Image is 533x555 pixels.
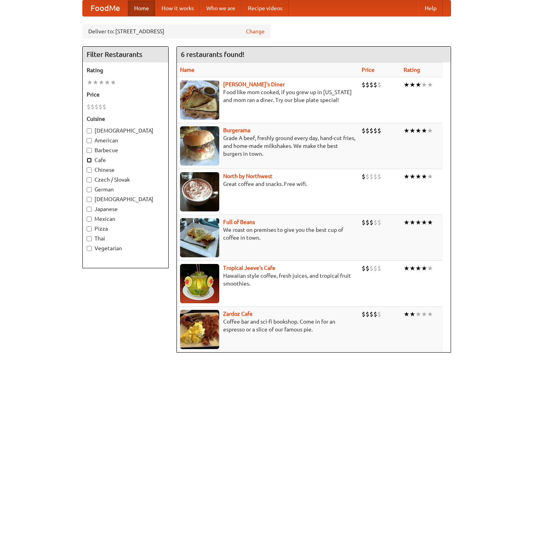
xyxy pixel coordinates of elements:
[87,91,164,98] h5: Price
[246,27,265,35] a: Change
[181,51,244,58] ng-pluralize: 6 restaurants found!
[98,78,104,87] li: ★
[87,195,164,203] label: [DEMOGRAPHIC_DATA]
[366,218,369,227] li: $
[362,80,366,89] li: $
[409,218,415,227] li: ★
[369,80,373,89] li: $
[95,102,98,111] li: $
[87,244,164,252] label: Vegetarian
[404,264,409,273] li: ★
[409,126,415,135] li: ★
[87,156,164,164] label: Cafe
[366,172,369,181] li: $
[404,67,420,73] a: Rating
[180,218,219,257] img: beans.jpg
[427,126,433,135] li: ★
[242,0,289,16] a: Recipe videos
[180,272,355,288] p: Hawaiian style coffee, fresh juices, and tropical fruit smoothies.
[83,47,168,62] h4: Filter Restaurants
[87,148,92,153] input: Barbecue
[427,80,433,89] li: ★
[421,172,427,181] li: ★
[223,265,275,271] a: Tropical Jeeve's Cafe
[427,172,433,181] li: ★
[87,186,164,193] label: German
[223,219,255,225] b: Full of Beans
[404,126,409,135] li: ★
[200,0,242,16] a: Who we are
[369,310,373,318] li: $
[373,218,377,227] li: $
[223,81,285,87] a: [PERSON_NAME]'s Diner
[91,102,95,111] li: $
[87,136,164,144] label: American
[87,235,164,242] label: Thai
[87,176,164,184] label: Czech / Slovak
[421,126,427,135] li: ★
[415,310,421,318] li: ★
[87,187,92,192] input: German
[377,310,381,318] li: $
[223,311,253,317] a: Zardoz Cafe
[409,264,415,273] li: ★
[427,310,433,318] li: ★
[362,67,375,73] a: Price
[128,0,155,16] a: Home
[102,102,106,111] li: $
[180,310,219,349] img: zardoz.jpg
[87,217,92,222] input: Mexican
[87,127,164,135] label: [DEMOGRAPHIC_DATA]
[87,167,92,173] input: Chinese
[421,264,427,273] li: ★
[87,128,92,133] input: [DEMOGRAPHIC_DATA]
[87,66,164,74] h5: Rating
[82,24,271,38] div: Deliver to: [STREET_ADDRESS]
[87,115,164,123] h5: Cuisine
[409,172,415,181] li: ★
[369,126,373,135] li: $
[415,264,421,273] li: ★
[409,310,415,318] li: ★
[373,126,377,135] li: $
[87,166,164,174] label: Chinese
[223,127,250,133] a: Burgerama
[87,246,92,251] input: Vegetarian
[377,218,381,227] li: $
[377,126,381,135] li: $
[223,173,273,179] a: North by Northwest
[110,78,116,87] li: ★
[87,138,92,143] input: American
[427,218,433,227] li: ★
[421,218,427,227] li: ★
[87,158,92,163] input: Cafe
[418,0,443,16] a: Help
[373,264,377,273] li: $
[366,80,369,89] li: $
[87,225,164,233] label: Pizza
[366,264,369,273] li: $
[415,80,421,89] li: ★
[362,126,366,135] li: $
[87,205,164,213] label: Japanese
[366,126,369,135] li: $
[409,80,415,89] li: ★
[415,218,421,227] li: ★
[87,197,92,202] input: [DEMOGRAPHIC_DATA]
[87,78,93,87] li: ★
[180,134,355,158] p: Grade A beef, freshly ground every day, hand-cut fries, and home-made milkshakes. We make the bes...
[87,207,92,212] input: Japanese
[98,102,102,111] li: $
[362,310,366,318] li: $
[415,172,421,181] li: ★
[415,126,421,135] li: ★
[404,80,409,89] li: ★
[404,310,409,318] li: ★
[180,180,355,188] p: Great coffee and snacks. Free wifi.
[87,236,92,241] input: Thai
[366,310,369,318] li: $
[104,78,110,87] li: ★
[377,264,381,273] li: $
